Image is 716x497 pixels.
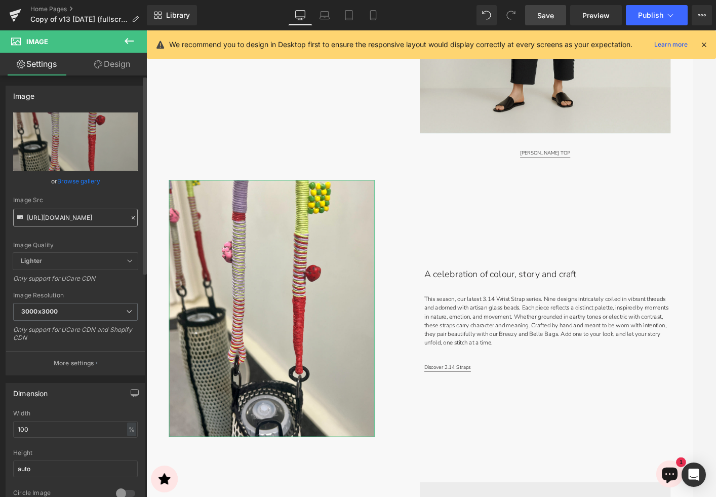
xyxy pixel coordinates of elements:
a: Mobile [361,5,385,25]
div: Height [13,449,138,456]
span: Copy of v13 [DATE] (fullscreen img) [30,15,128,23]
div: Only support for UCare CDN [13,275,138,289]
p: This season, our latest 3.14 Wrist Strap series. Nine designs intricately coiled in vibrant threa... [311,296,587,356]
button: Redo [501,5,521,25]
div: Image [13,86,34,100]
a: Browse gallery [57,172,100,190]
span: Publish [638,11,663,19]
a: Desktop [288,5,312,25]
div: or [13,176,138,186]
p: We recommend you to design in Desktop first to ensure the responsive layout would display correct... [169,39,632,50]
p: A celebration of colour, story and craft [311,266,522,281]
button: Publish [626,5,688,25]
span: Image [26,37,48,46]
b: 3000x3000 [21,308,58,315]
div: Only support for UCare CDN and Shopify CDN [13,326,138,349]
a: [PERSON_NAME] TOP [419,133,475,142]
div: Image Src [13,197,138,204]
a: Design [75,53,149,75]
a: Preview [570,5,622,25]
div: Open Intercom Messenger [682,463,706,487]
div: % [127,423,136,436]
span: Save [537,10,554,21]
div: Width [13,410,138,417]
div: Image Quality [13,242,138,249]
button: More [692,5,712,25]
a: Discover 3.14 Straps [311,373,364,383]
p: More settings [54,359,94,368]
a: Learn more [650,39,692,51]
input: auto [13,461,138,477]
b: Lighter [21,257,42,264]
div: Dimension [13,384,48,398]
button: Undo [476,5,497,25]
input: auto [13,421,138,438]
input: Link [13,209,138,226]
a: New Library [147,5,197,25]
div: Image Resolution [13,292,138,299]
span: Preview [582,10,610,21]
a: Laptop [312,5,337,25]
a: Home Pages [30,5,147,13]
a: Tablet [337,5,361,25]
button: More settings [6,351,145,375]
span: Library [166,11,190,20]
